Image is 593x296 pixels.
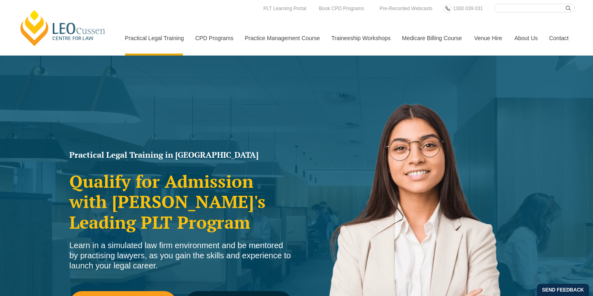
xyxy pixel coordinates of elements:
a: CPD Programs [189,21,238,56]
a: Traineeship Workshops [325,21,396,56]
a: Contact [543,21,575,56]
a: PLT Learning Portal [261,4,308,13]
a: Practical Legal Training [119,21,189,56]
iframe: LiveChat chat widget [539,242,573,276]
a: Book CPD Programs [317,4,366,13]
span: 1300 039 031 [453,6,483,11]
div: Learn in a simulated law firm environment and be mentored by practising lawyers, as you gain the ... [69,240,292,271]
a: Pre-Recorded Webcasts [378,4,435,13]
a: 1300 039 031 [451,4,485,13]
a: [PERSON_NAME] Centre for Law [18,9,108,47]
a: Venue Hire [468,21,508,56]
a: Medicare Billing Course [396,21,468,56]
a: About Us [508,21,543,56]
a: Practice Management Course [239,21,325,56]
h1: Practical Legal Training in [GEOGRAPHIC_DATA] [69,151,292,159]
h2: Qualify for Admission with [PERSON_NAME]'s Leading PLT Program [69,171,292,232]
